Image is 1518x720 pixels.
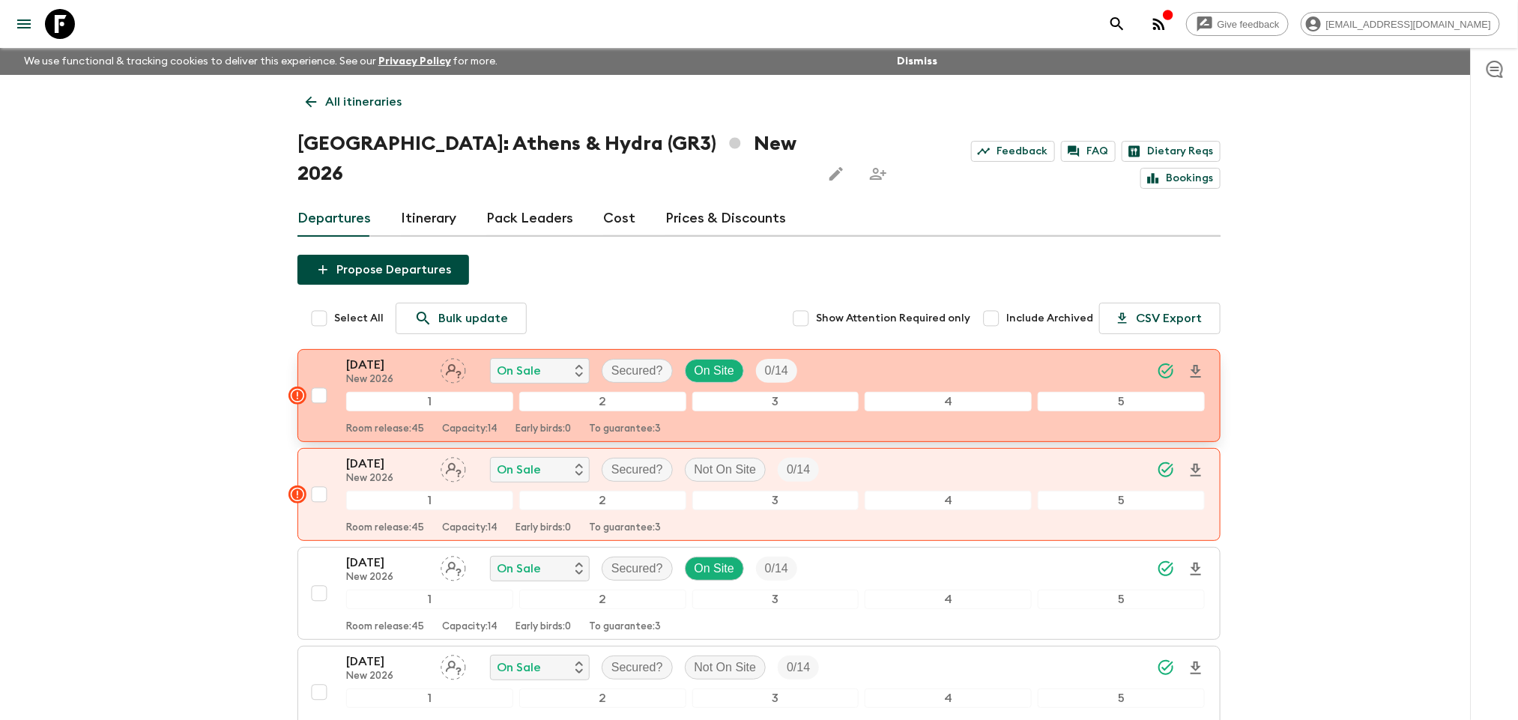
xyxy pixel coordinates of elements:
[971,141,1055,162] a: Feedback
[401,201,456,237] a: Itinerary
[346,653,429,671] p: [DATE]
[346,473,429,485] p: New 2026
[297,448,1221,541] button: [DATE]New 2026Assign pack leaderOn SaleSecured?Not On SiteTrip Fill12345Room release:45Capacity:1...
[515,621,571,633] p: Early birds: 0
[346,522,424,534] p: Room release: 45
[778,458,819,482] div: Trip Fill
[1099,303,1221,334] button: CSV Export
[765,362,788,380] p: 0 / 14
[602,359,673,383] div: Secured?
[611,560,663,578] p: Secured?
[893,51,941,72] button: Dismiss
[346,423,424,435] p: Room release: 45
[519,392,686,411] div: 2
[611,461,663,479] p: Secured?
[685,458,766,482] div: Not On Site
[1038,392,1205,411] div: 5
[497,362,541,380] p: On Sale
[346,590,513,609] div: 1
[334,311,384,326] span: Select All
[1157,659,1175,677] svg: Synced Successfully
[1006,311,1093,326] span: Include Archived
[497,560,541,578] p: On Sale
[346,374,429,386] p: New 2026
[346,671,429,683] p: New 2026
[692,689,859,708] div: 3
[863,159,893,189] span: Share this itinerary
[611,659,663,677] p: Secured?
[497,461,541,479] p: On Sale
[692,392,859,411] div: 3
[602,458,673,482] div: Secured?
[441,462,466,474] span: Assign pack leader
[1187,659,1205,677] svg: Download Onboarding
[602,557,673,581] div: Secured?
[1157,461,1175,479] svg: Synced Successfully
[519,689,686,708] div: 2
[589,621,661,633] p: To guarantee: 3
[865,491,1032,510] div: 4
[602,656,673,680] div: Secured?
[442,423,498,435] p: Capacity: 14
[378,56,451,67] a: Privacy Policy
[865,392,1032,411] div: 4
[865,689,1032,708] div: 4
[865,590,1032,609] div: 4
[297,349,1221,442] button: [DATE]New 2026Assign pack leaderOn SaleSecured?On SiteTrip Fill12345Room release:45Capacity:14Ear...
[603,201,635,237] a: Cost
[821,159,851,189] button: Edit this itinerary
[787,659,810,677] p: 0 / 14
[1157,362,1175,380] svg: Synced Successfully
[695,362,734,380] p: On Site
[589,423,661,435] p: To guarantee: 3
[346,392,513,411] div: 1
[778,656,819,680] div: Trip Fill
[346,572,429,584] p: New 2026
[346,491,513,510] div: 1
[297,129,809,189] h1: [GEOGRAPHIC_DATA]: Athens & Hydra (GR3) New 2026
[18,48,504,75] p: We use functional & tracking cookies to deliver this experience. See our for more.
[346,689,513,708] div: 1
[346,356,429,374] p: [DATE]
[297,87,410,117] a: All itineraries
[1122,141,1221,162] a: Dietary Reqs
[1140,168,1221,189] a: Bookings
[685,359,744,383] div: On Site
[515,423,571,435] p: Early birds: 0
[695,461,757,479] p: Not On Site
[515,522,571,534] p: Early birds: 0
[1061,141,1116,162] a: FAQ
[756,359,797,383] div: Trip Fill
[589,522,661,534] p: To guarantee: 3
[297,547,1221,640] button: [DATE]New 2026Assign pack leaderOn SaleSecured?On SiteTrip Fill12345Room release:45Capacity:14Ear...
[1209,19,1288,30] span: Give feedback
[441,659,466,671] span: Assign pack leader
[1301,12,1500,36] div: [EMAIL_ADDRESS][DOMAIN_NAME]
[685,656,766,680] div: Not On Site
[346,455,429,473] p: [DATE]
[1187,560,1205,578] svg: Download Onboarding
[765,560,788,578] p: 0 / 14
[396,303,527,334] a: Bulk update
[441,363,466,375] span: Assign pack leader
[692,491,859,510] div: 3
[692,590,859,609] div: 3
[695,659,757,677] p: Not On Site
[346,554,429,572] p: [DATE]
[441,560,466,572] span: Assign pack leader
[346,621,424,633] p: Room release: 45
[1038,689,1205,708] div: 5
[297,201,371,237] a: Departures
[611,362,663,380] p: Secured?
[9,9,39,39] button: menu
[816,311,970,326] span: Show Attention Required only
[297,255,469,285] button: Propose Departures
[1186,12,1289,36] a: Give feedback
[1318,19,1499,30] span: [EMAIL_ADDRESS][DOMAIN_NAME]
[685,557,744,581] div: On Site
[442,522,498,534] p: Capacity: 14
[442,621,498,633] p: Capacity: 14
[1187,462,1205,480] svg: Download Onboarding
[1157,560,1175,578] svg: Synced Successfully
[325,93,402,111] p: All itineraries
